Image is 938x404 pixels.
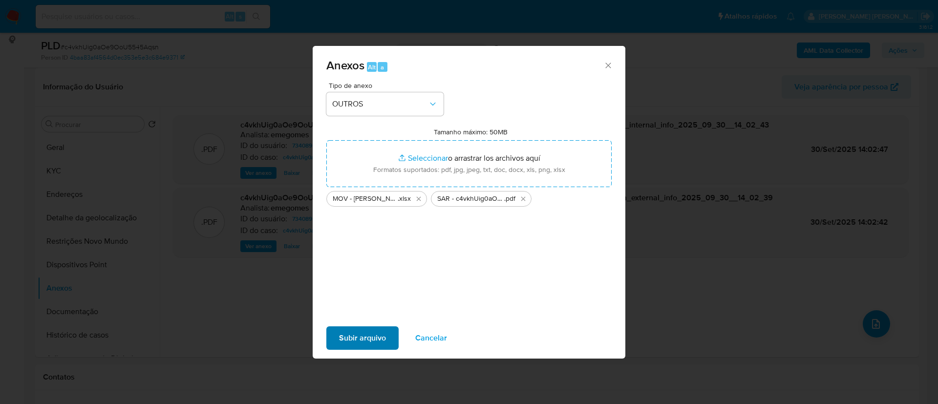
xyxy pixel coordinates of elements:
ul: Archivos seleccionados [326,187,612,207]
span: Anexos [326,57,364,74]
label: Tamanho máximo: 50MB [434,128,508,136]
button: Subir arquivo [326,326,399,350]
button: OUTROS [326,92,444,116]
span: .xlsx [398,194,411,204]
button: Cancelar [403,326,460,350]
span: OUTROS [332,99,428,109]
span: .pdf [504,194,515,204]
button: Cerrar [603,61,612,69]
button: Eliminar MOV - Cristopher Ferreira Bertucci .xlsx [413,193,425,205]
span: SAR - c4vkhUig0aOe9OoU5545Aqsn - CPF 52853997855 - [PERSON_NAME] [437,194,504,204]
span: MOV - [PERSON_NAME] [333,194,398,204]
span: a [381,63,384,72]
span: Cancelar [415,327,447,349]
button: Eliminar SAR - c4vkhUig0aOe9OoU5545Aqsn - CPF 52853997855 - CRISTOPHER FERREIRA BERTUCCI.pdf [517,193,529,205]
span: Subir arquivo [339,327,386,349]
span: Alt [368,63,376,72]
span: Tipo de anexo [329,82,446,89]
